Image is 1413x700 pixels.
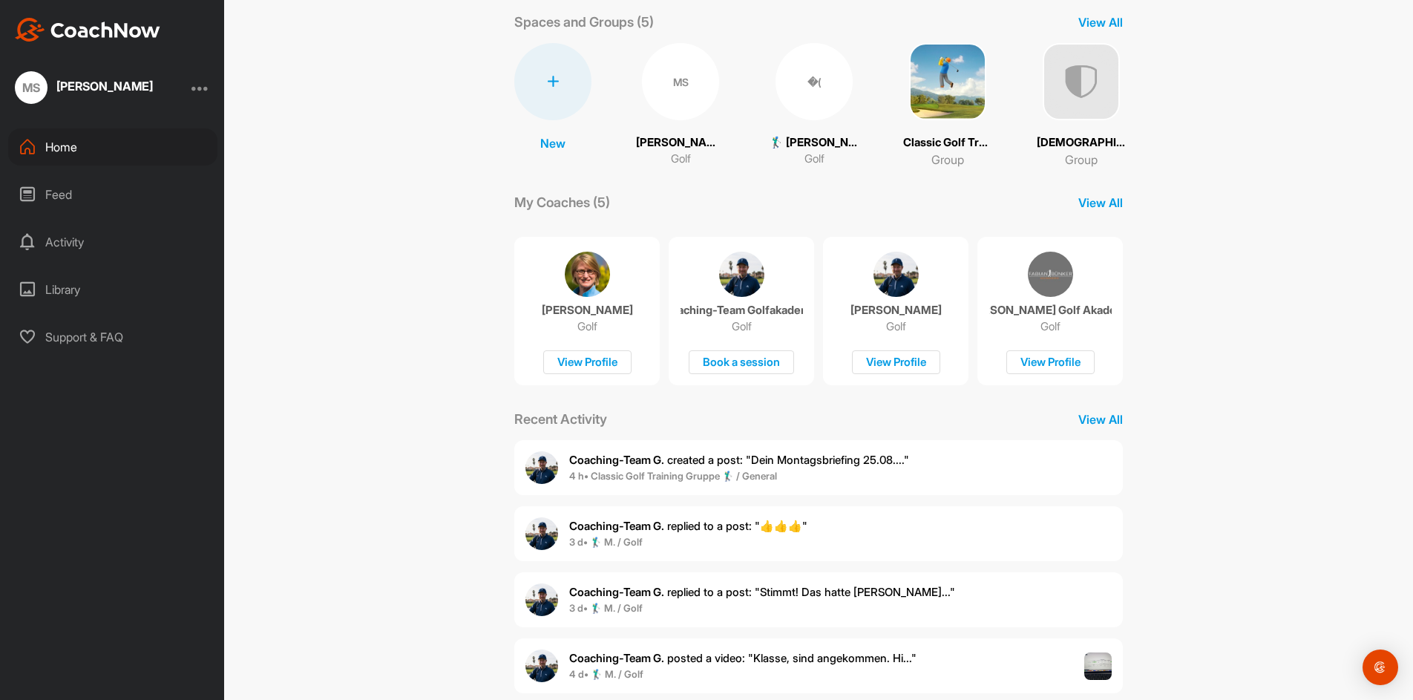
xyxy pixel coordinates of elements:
div: Book a session [689,350,794,375]
p: [PERSON_NAME] Golf Akademie [989,303,1112,318]
p: Spaces and Groups (5) [514,12,654,32]
a: Classic Golf Training Gruppe 🏌️‍♂️Group [903,43,992,169]
p: View All [1078,410,1123,428]
div: View Profile [852,350,940,375]
div: Support & FAQ [8,318,217,356]
span: created a post : "Dein Montagsbriefing 25.08...." [569,453,909,467]
b: Coaching-Team G. [569,651,664,665]
div: Activity [8,223,217,261]
div: [PERSON_NAME] [56,80,153,92]
div: MS [642,43,719,120]
b: 3 d • 🏌‍♂ M. / Golf [569,536,643,548]
span: posted a video : " Klasse, sind angekommen. Hi... " [569,651,917,665]
img: uAAAAAElFTkSuQmCC [1043,43,1120,120]
div: Open Intercom Messenger [1363,650,1398,685]
p: Classic Golf Training Gruppe 🏌️‍♂️ [903,134,992,151]
div: Home [8,128,217,166]
img: post image [1084,652,1112,681]
p: Golf [804,151,824,168]
img: coach avatar [565,252,610,297]
p: My Coaches (5) [514,192,610,212]
p: View All [1078,13,1123,31]
b: Coaching-Team G. [569,585,664,599]
p: Group [931,151,964,169]
p: Recent Activity [514,409,607,429]
p: Golf [732,319,752,334]
span: replied to a post : "Stimmt! Das hatte [PERSON_NAME]..." [569,585,955,599]
b: Coaching-Team G. [569,519,664,533]
p: Golf [1040,319,1060,334]
div: Library [8,271,217,308]
img: coach avatar [1028,252,1073,297]
p: Coaching-Team Golfakademie [681,303,803,318]
img: user avatar [525,451,558,484]
div: View Profile [1006,350,1095,375]
div: �( [776,43,853,120]
b: 4 d • 🏌‍♂ M. / Golf [569,668,643,680]
p: [DEMOGRAPHIC_DATA] interclub [1037,134,1126,151]
p: [PERSON_NAME] [636,134,725,151]
a: [DEMOGRAPHIC_DATA] interclubGroup [1037,43,1126,169]
a: MS[PERSON_NAME]Golf [636,43,725,169]
p: [PERSON_NAME] [542,303,633,318]
img: coach avatar [873,252,919,297]
p: New [540,134,565,152]
img: user avatar [525,583,558,616]
img: CoachNow [15,18,160,42]
p: Golf [577,319,597,334]
img: user avatar [525,650,558,682]
p: View All [1078,194,1123,212]
div: MS [15,71,47,104]
img: coach avatar [719,252,764,297]
img: square_940d96c4bb369f85efc1e6d025c58b75.png [909,43,986,120]
p: Golf [886,319,906,334]
p: 🏌‍♂ [PERSON_NAME] (14,1) [770,134,859,151]
a: �(🏌‍♂ [PERSON_NAME] (14,1)Golf [770,43,859,169]
b: 3 d • 🏌‍♂ M. / Golf [569,602,643,614]
span: replied to a post : "👍👍👍" [569,519,807,533]
p: Golf [671,151,691,168]
b: 4 h • Classic Golf Training Gruppe 🏌️‍♂️ / General [569,470,777,482]
div: View Profile [543,350,632,375]
b: Coaching-Team G. [569,453,664,467]
div: Feed [8,176,217,213]
img: user avatar [525,517,558,550]
p: [PERSON_NAME] [850,303,942,318]
p: Group [1065,151,1098,169]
